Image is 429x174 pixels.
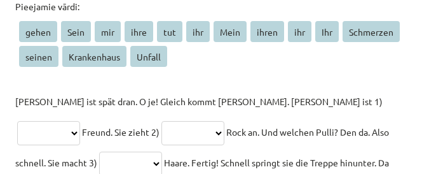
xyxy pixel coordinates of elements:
[288,21,311,42] span: ihr
[19,21,57,42] span: gehen
[315,21,339,42] span: Ihr
[186,21,210,42] span: ihr
[343,21,400,42] span: Schmerzen
[250,21,284,42] span: ihren
[214,21,247,42] span: Mein
[62,46,126,67] span: Krankenhaus
[157,21,182,42] span: tut
[61,21,91,42] span: Sein
[95,21,121,42] span: mir
[19,46,58,67] span: seinen
[130,46,167,67] span: Unfall
[15,96,383,107] span: [PERSON_NAME] ist spät dran. O je! Gleich kommt [PERSON_NAME]. [PERSON_NAME] ist 1)
[125,21,153,42] span: ihre
[82,126,160,138] span: Freund. Sie zieht 2)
